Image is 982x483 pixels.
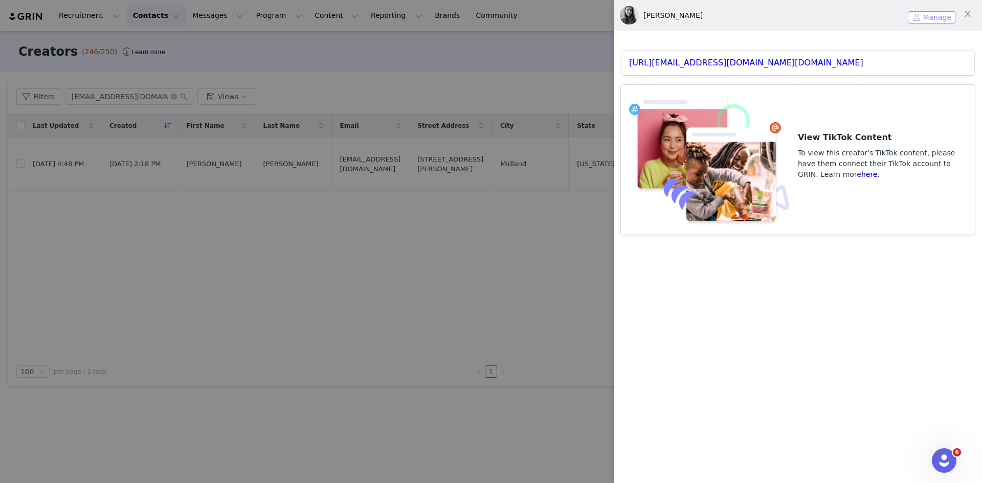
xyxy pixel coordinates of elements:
a: here [861,170,878,178]
i: icon: close [964,10,972,18]
a: [URL][EMAIL_ADDRESS][DOMAIN_NAME][DOMAIN_NAME] [629,58,863,67]
button: Manage [908,11,955,24]
img: missingcontent.png [629,93,798,226]
iframe: Intercom live chat [932,448,956,473]
h3: View TikTok Content [798,131,967,144]
h4: To view this creator's TikTok content, please have them connect their TikTok account to GRIN. Lea... [798,148,967,180]
div: [PERSON_NAME] [643,10,703,21]
span: 6 [953,448,961,456]
img: Amanda Olsen [620,6,638,25]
